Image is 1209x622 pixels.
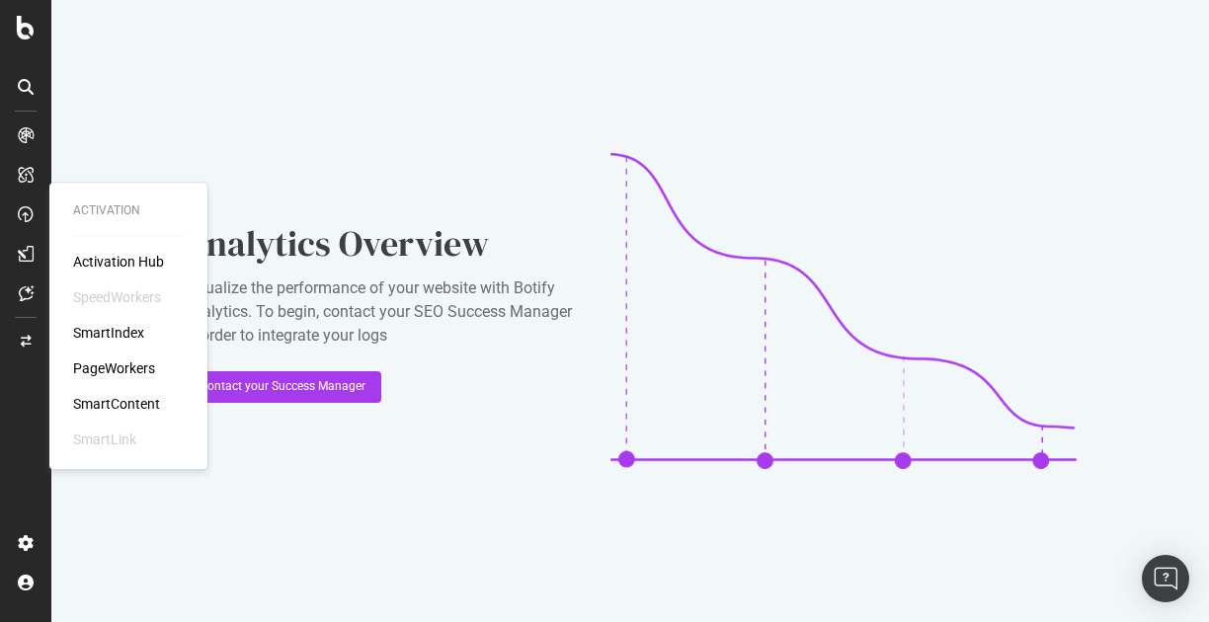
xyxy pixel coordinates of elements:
[73,287,161,307] div: SpeedWorkers
[73,323,144,343] a: SmartIndex
[73,358,155,378] a: PageWorkers
[610,153,1077,469] img: CaL_T18e.png
[184,371,381,403] button: Contact your Success Manager
[73,252,164,272] a: Activation Hub
[73,202,184,219] div: Activation
[200,378,365,395] div: Contact your Success Manager
[1142,555,1189,602] div: Open Intercom Messenger
[184,219,579,269] div: Analytics Overview
[73,394,160,414] a: SmartContent
[184,276,579,348] div: Visualize the performance of your website with Botify Analytics. To begin, contact your SEO Succe...
[73,429,136,449] div: SmartLink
